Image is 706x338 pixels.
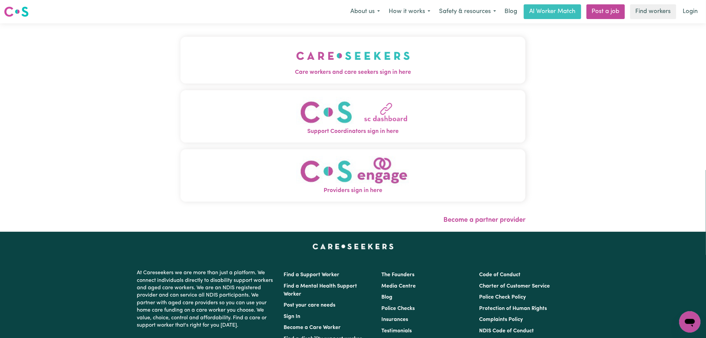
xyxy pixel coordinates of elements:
[284,303,335,308] a: Post your care needs
[181,90,525,143] button: Support Coordinators sign in here
[479,306,547,311] a: Protection of Human Rights
[443,217,525,223] a: Become a partner provider
[679,311,701,333] iframe: Button to launch messaging window
[435,5,500,19] button: Safety & resources
[181,68,525,77] span: Care workers and care seekers sign in here
[479,272,521,278] a: Code of Conduct
[284,325,341,330] a: Become a Care Worker
[381,328,412,334] a: Testimonials
[284,284,357,297] a: Find a Mental Health Support Worker
[500,4,521,19] a: Blog
[587,4,625,19] a: Post a job
[479,317,523,322] a: Complaints Policy
[381,317,408,322] a: Insurances
[384,5,435,19] button: How it works
[181,127,525,136] span: Support Coordinators sign in here
[181,186,525,195] span: Providers sign in here
[284,314,300,319] a: Sign In
[4,4,29,19] a: Careseekers logo
[137,267,276,332] p: At Careseekers we are more than just a platform. We connect individuals directly to disability su...
[630,4,676,19] a: Find workers
[181,37,525,83] button: Care workers and care seekers sign in here
[284,272,339,278] a: Find a Support Worker
[524,4,581,19] a: AI Worker Match
[346,5,384,19] button: About us
[479,284,550,289] a: Charter of Customer Service
[381,284,416,289] a: Media Centre
[479,295,526,300] a: Police Check Policy
[313,244,394,249] a: Careseekers home page
[381,306,415,311] a: Police Checks
[4,6,29,18] img: Careseekers logo
[381,272,414,278] a: The Founders
[181,149,525,202] button: Providers sign in here
[381,295,392,300] a: Blog
[679,4,702,19] a: Login
[479,328,534,334] a: NDIS Code of Conduct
